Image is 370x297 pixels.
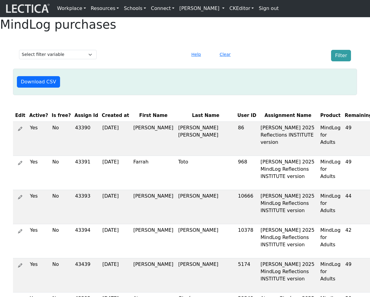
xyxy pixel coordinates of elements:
td: MindLog for Adults [318,224,343,258]
td: MindLog for Adults [318,121,343,156]
button: Download CSV [17,76,60,88]
img: lecticalive [5,3,50,14]
div: Yes [30,192,47,200]
a: [PERSON_NAME] [177,2,227,15]
span: 49 [345,261,351,267]
td: 43394 [73,224,100,258]
td: [PERSON_NAME] [131,121,176,156]
td: [DATE] [100,156,131,190]
div: Yes [30,227,47,234]
button: Help [189,50,204,59]
th: User ID [236,110,258,121]
div: No [52,261,70,268]
td: [PERSON_NAME] [176,224,236,258]
div: No [52,158,70,166]
div: Yes [30,124,47,131]
td: 43439 [73,258,100,292]
span: 49 [345,125,351,131]
td: [PERSON_NAME] 2025 Reflections INSTITUTE version [258,121,318,156]
div: No [52,192,70,200]
td: MindLog for Adults [318,258,343,292]
td: 43393 [73,190,100,224]
td: 43390 [73,121,100,156]
td: [DATE] [100,224,131,258]
td: 5174 [236,258,258,292]
a: CKEditor [227,2,256,15]
th: First Name [131,110,176,121]
td: [PERSON_NAME] 2025 MindLog Reflections INSTITUTE version [258,156,318,190]
th: Assignment Name [258,110,318,121]
td: [PERSON_NAME] [176,190,236,224]
a: Help [189,51,204,57]
a: Workplace [55,2,88,15]
button: Filter [331,50,351,61]
td: [PERSON_NAME] [176,258,236,292]
td: [PERSON_NAME] 2025 MindLog Reflections INSTITUTE version [258,224,318,258]
th: Active? [27,110,50,121]
span: 44 [345,193,351,199]
td: MindLog for Adults [318,156,343,190]
td: MindLog for Adults [318,190,343,224]
td: [PERSON_NAME] [131,258,176,292]
span: 42 [345,227,351,233]
td: [DATE] [100,121,131,156]
td: [PERSON_NAME] 2025 MindLog Reflections INSTITUTE version [258,258,318,292]
td: [PERSON_NAME] 2025 MindLog Reflections INSTITUTE version [258,190,318,224]
a: Schools [121,2,148,15]
span: 49 [345,159,351,165]
a: Resources [88,2,122,15]
th: Last Name [176,110,236,121]
th: Is free? [50,110,73,121]
th: Assign Id [73,110,100,121]
button: Clear [217,50,234,59]
div: No [52,124,70,131]
td: [DATE] [100,190,131,224]
td: 10666 [236,190,258,224]
td: 968 [236,156,258,190]
td: 86 [236,121,258,156]
td: [PERSON_NAME] [131,190,176,224]
td: 10378 [236,224,258,258]
a: Sign out [256,2,281,15]
td: 43391 [73,156,100,190]
td: [PERSON_NAME] [PERSON_NAME] [176,121,236,156]
a: Connect [148,2,177,15]
td: Farrah [131,156,176,190]
td: Toto [176,156,236,190]
th: Product [318,110,343,121]
th: Created at [100,110,131,121]
div: Yes [30,158,47,166]
td: [PERSON_NAME] [131,224,176,258]
th: Edit [13,110,27,121]
div: No [52,227,70,234]
div: Yes [30,261,47,268]
td: [DATE] [100,258,131,292]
